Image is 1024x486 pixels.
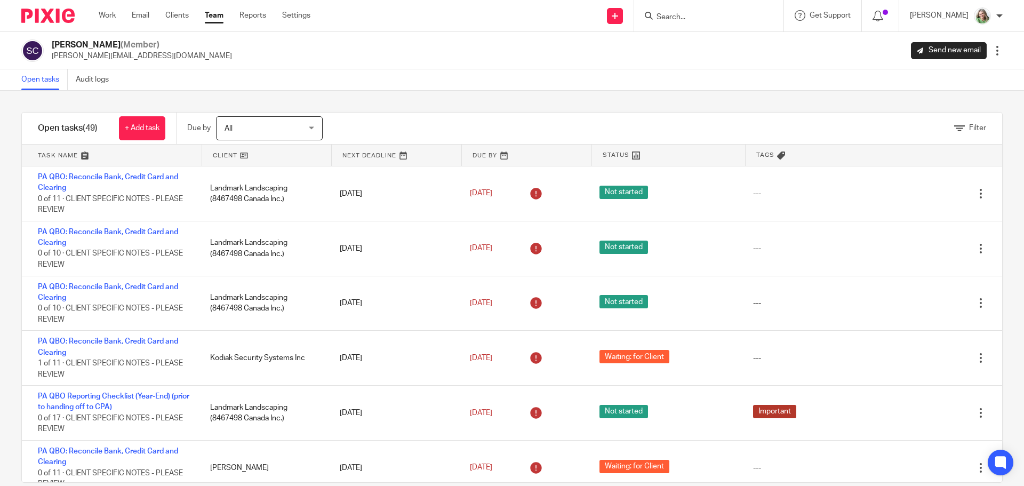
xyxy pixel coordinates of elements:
[329,347,459,369] div: [DATE]
[603,150,629,160] span: Status
[599,405,648,418] span: Not started
[225,125,233,132] span: All
[599,350,669,363] span: Waiting: for Client
[83,124,98,132] span: (49)
[205,10,223,21] a: Team
[52,39,232,51] h2: [PERSON_NAME]
[132,10,149,21] a: Email
[470,464,492,472] span: [DATE]
[187,123,211,133] p: Due by
[753,188,761,199] div: ---
[470,299,492,307] span: [DATE]
[969,124,986,132] span: Filter
[470,244,492,252] span: [DATE]
[199,287,329,320] div: Landmark Landscaping (8467498 Canada Inc.)
[21,69,68,90] a: Open tasks
[329,183,459,204] div: [DATE]
[38,448,178,466] a: PA QBO: Reconcile Bank, Credit Card and Clearing
[119,116,165,140] a: + Add task
[470,354,492,362] span: [DATE]
[38,250,183,269] span: 0 of 10 · CLIENT SPECIFIC NOTES - PLEASE REVIEW
[38,338,178,356] a: PA QBO: Reconcile Bank, Credit Card and Clearing
[38,415,183,433] span: 0 of 17 · CLIENT SPECIFIC NOTES - PLEASE REVIEW
[599,186,648,199] span: Not started
[199,457,329,479] div: [PERSON_NAME]
[21,9,75,23] img: Pixie
[753,463,761,473] div: ---
[38,305,183,323] span: 0 of 10 · CLIENT SPECIFIC NOTES - PLEASE REVIEW
[199,347,329,369] div: Kodiak Security Systems Inc
[599,295,648,308] span: Not started
[599,241,648,254] span: Not started
[974,7,991,25] img: KC%20Photo.jpg
[329,402,459,424] div: [DATE]
[329,238,459,259] div: [DATE]
[38,360,183,378] span: 1 of 11 · CLIENT SPECIFIC NOTES - PLEASE REVIEW
[199,178,329,210] div: Landmark Landscaping (8467498 Canada Inc.)
[199,232,329,265] div: Landmark Landscaping (8467498 Canada Inc.)
[599,460,669,473] span: Waiting: for Client
[21,39,44,62] img: svg%3E
[76,69,117,90] a: Audit logs
[655,13,751,22] input: Search
[753,353,761,363] div: ---
[52,51,232,61] p: [PERSON_NAME][EMAIL_ADDRESS][DOMAIN_NAME]
[756,150,774,160] span: Tags
[99,10,116,21] a: Work
[753,298,761,308] div: ---
[38,393,189,411] a: PA QBO Reporting Checklist (Year-End) (prior to handing off to CPA)
[810,12,851,19] span: Get Support
[910,10,969,21] p: [PERSON_NAME]
[282,10,310,21] a: Settings
[329,292,459,314] div: [DATE]
[470,409,492,417] span: [DATE]
[38,123,98,134] h1: Open tasks
[38,173,178,192] a: PA QBO: Reconcile Bank, Credit Card and Clearing
[753,405,796,418] span: Important
[329,457,459,479] div: [DATE]
[911,42,987,59] a: Send new email
[121,41,159,49] span: (Member)
[165,10,189,21] a: Clients
[753,243,761,254] div: ---
[199,397,329,429] div: Landmark Landscaping (8467498 Canada Inc.)
[239,10,266,21] a: Reports
[470,190,492,197] span: [DATE]
[38,283,178,301] a: PA QBO: Reconcile Bank, Credit Card and Clearing
[38,195,183,214] span: 0 of 11 · CLIENT SPECIFIC NOTES - PLEASE REVIEW
[38,228,178,246] a: PA QBO: Reconcile Bank, Credit Card and Clearing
